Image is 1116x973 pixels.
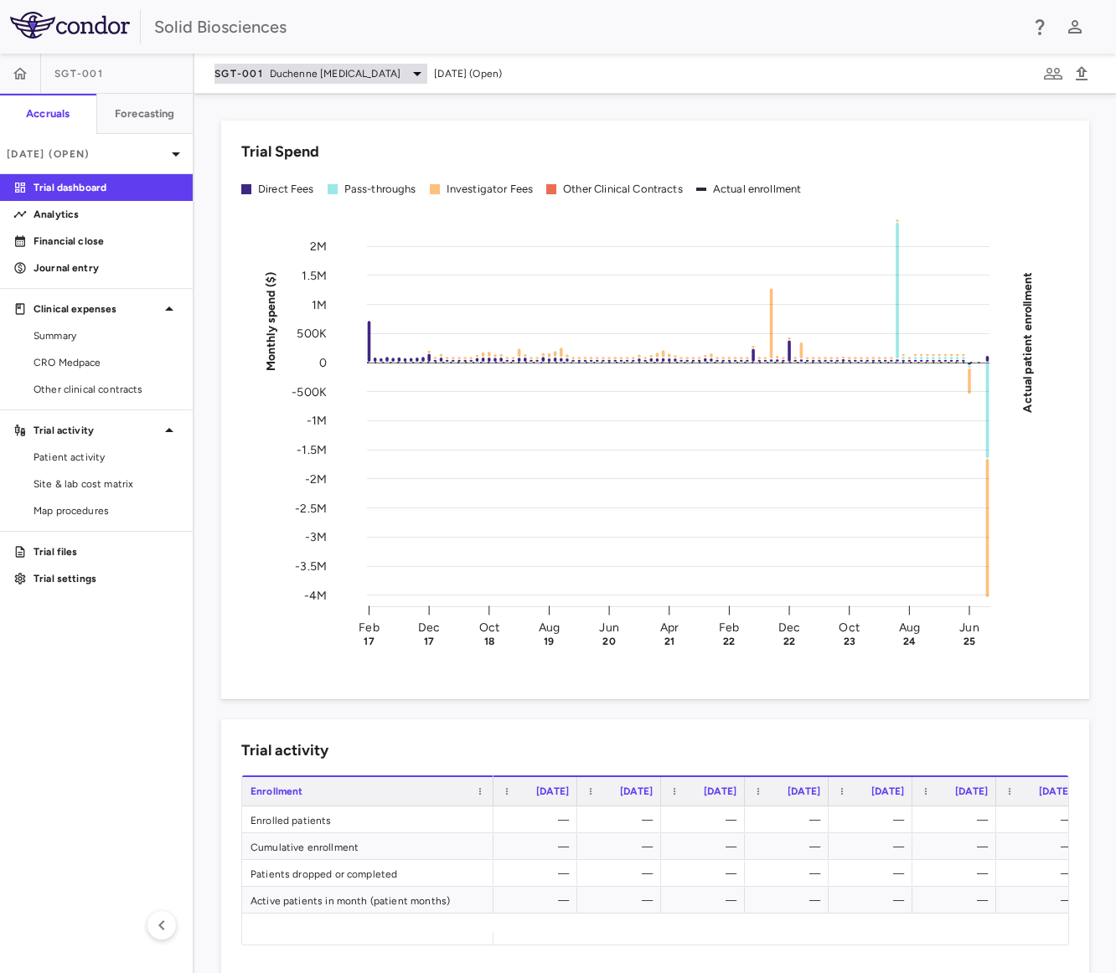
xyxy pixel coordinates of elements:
tspan: -2M [305,471,327,486]
div: — [509,833,569,860]
tspan: 1M [312,297,327,311]
div: Patients dropped or completed [242,860,493,886]
h6: Trial Spend [241,141,319,163]
div: Other Clinical Contracts [563,182,683,197]
div: — [676,806,736,833]
text: 17 [424,636,434,647]
text: 20 [602,636,615,647]
tspan: Monthly spend ($) [264,271,278,371]
div: — [509,860,569,887]
text: Feb [359,620,379,635]
h6: Trial activity [241,739,328,762]
span: [DATE] [704,785,736,797]
div: — [676,860,736,887]
text: Jun [599,620,618,635]
span: [DATE] [788,785,820,797]
h6: Forecasting [115,106,175,121]
text: Dec [418,620,440,635]
span: Duchenne [MEDICAL_DATA] [270,66,400,81]
text: Oct [479,620,499,635]
tspan: 2M [310,239,327,254]
div: — [844,860,904,887]
span: Enrollment [251,785,303,797]
div: — [592,806,653,833]
text: Oct [839,620,859,635]
div: — [760,806,820,833]
div: — [676,833,736,860]
div: — [509,887,569,914]
p: Analytics [34,207,179,222]
div: Cumulative enrollment [242,833,493,859]
span: SGT-001 [214,67,263,80]
div: — [927,833,988,860]
p: Financial close [34,234,179,249]
text: 25 [964,636,975,647]
div: — [509,806,569,833]
p: Trial files [34,544,179,559]
div: — [844,833,904,860]
div: — [1011,887,1072,914]
tspan: -1M [307,414,327,428]
text: Dec [778,620,800,635]
text: Feb [719,620,739,635]
text: 18 [484,636,494,647]
text: Aug [539,620,560,635]
div: — [1011,860,1072,887]
text: 21 [664,636,674,647]
span: CRO Medpace [34,355,179,370]
text: Jun [959,620,979,635]
p: Trial activity [34,423,159,438]
div: Active patients in month (patient months) [242,887,493,913]
span: [DATE] [871,785,904,797]
span: SGT-001 [54,67,103,80]
div: Investigator Fees [447,182,534,197]
div: — [592,887,653,914]
tspan: 500K [297,327,327,341]
text: 19 [544,636,554,647]
span: Map procedures [34,503,179,518]
span: [DATE] (Open) [434,66,502,81]
span: Site & lab cost matrix [34,476,179,492]
div: — [760,887,820,914]
div: — [760,860,820,887]
tspan: Actual patient enrollment [1020,271,1035,412]
div: — [676,887,736,914]
div: — [760,833,820,860]
span: Other clinical contracts [34,382,179,397]
div: — [1011,833,1072,860]
div: — [592,833,653,860]
tspan: -3.5M [295,559,327,574]
p: Trial settings [34,571,179,586]
text: 23 [844,636,855,647]
span: [DATE] [536,785,569,797]
p: Journal entry [34,260,179,275]
div: Actual enrollment [713,182,802,197]
tspan: 1.5M [302,268,327,282]
img: logo-full-BYUhSk78.svg [10,12,130,39]
text: Aug [899,620,920,635]
div: — [844,806,904,833]
text: 22 [723,636,735,647]
span: [DATE] [620,785,653,797]
div: — [844,887,904,914]
tspan: -2.5M [295,501,327,515]
div: — [927,806,988,833]
text: 24 [903,636,916,647]
tspan: 0 [319,356,327,370]
div: — [927,887,988,914]
div: Solid Biosciences [154,14,1019,39]
h6: Accruals [26,106,70,121]
div: — [592,860,653,887]
tspan: -1.5M [297,443,327,457]
div: Pass-throughs [344,182,416,197]
tspan: -500K [292,384,327,399]
div: Enrolled patients [242,806,493,832]
span: [DATE] [1039,785,1072,797]
p: Trial dashboard [34,180,179,195]
span: Summary [34,328,179,343]
div: — [927,860,988,887]
p: Clinical expenses [34,301,159,317]
span: Patient activity [34,450,179,465]
div: Direct Fees [258,182,314,197]
text: Apr [660,620,679,635]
